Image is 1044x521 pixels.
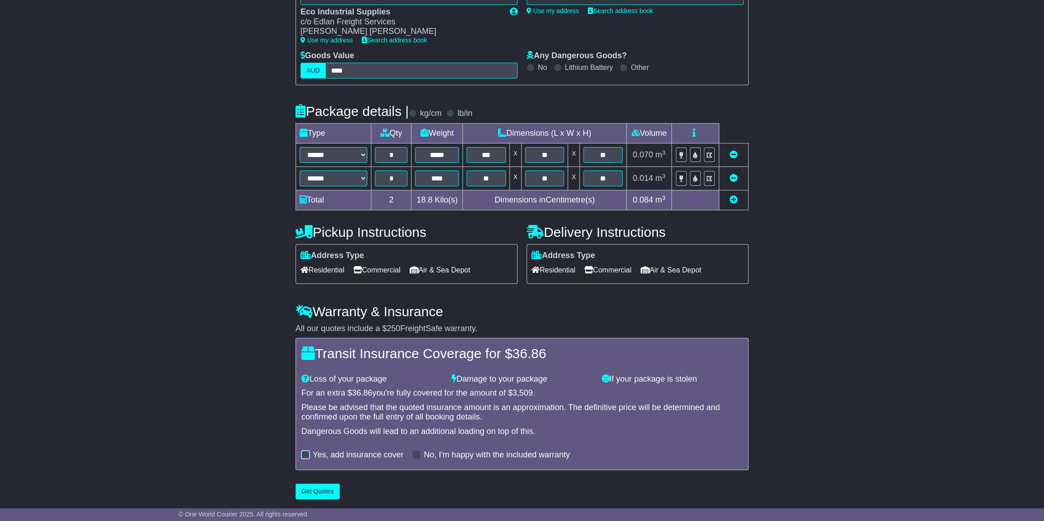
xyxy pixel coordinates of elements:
label: lb/in [457,109,472,119]
span: Commercial [584,263,631,277]
a: Use my address [527,7,579,14]
td: x [568,143,580,167]
td: Dimensions (L x W x H) [463,124,627,143]
span: Commercial [353,263,400,277]
div: All our quotes include a $ FreightSafe warranty. [296,324,748,334]
a: Remove this item [730,150,738,159]
span: m [655,150,665,159]
label: Address Type [300,251,364,261]
h4: Delivery Instructions [527,225,748,240]
td: Volume [626,124,671,143]
span: 0.084 [633,195,653,204]
span: Air & Sea Depot [410,263,471,277]
label: No, I'm happy with the included warranty [424,450,570,460]
div: Please be advised that the quoted insurance amount is an approximation. The definitive price will... [301,403,743,422]
td: Total [296,190,371,210]
span: 3,509 [513,388,533,397]
a: Search address book [588,7,653,14]
label: AUD [300,63,326,78]
a: Use my address [300,37,353,44]
span: m [655,195,665,204]
span: 18.8 [416,195,432,204]
label: Lithium Battery [565,63,613,72]
td: Kilo(s) [411,190,463,210]
td: Type [296,124,371,143]
a: Remove this item [730,174,738,183]
a: Add new item [730,195,738,204]
span: m [655,174,665,183]
span: 36.86 [512,346,546,361]
label: Any Dangerous Goods? [527,51,627,61]
div: If your package is stolen [597,374,747,384]
a: Search address book [362,37,427,44]
label: kg/cm [420,109,442,119]
sup: 3 [662,173,665,180]
span: © One World Courier 2025. All rights reserved. [179,511,309,518]
td: x [568,167,580,190]
span: Air & Sea Depot [641,263,702,277]
label: Other [631,63,649,72]
div: For an extra $ you're fully covered for the amount of $ . [301,388,743,398]
h4: Warranty & Insurance [296,304,748,319]
td: Weight [411,124,463,143]
td: x [509,143,521,167]
h4: Transit Insurance Coverage for $ [301,346,743,361]
span: 0.014 [633,174,653,183]
sup: 3 [662,149,665,156]
span: 36.86 [352,388,372,397]
td: 2 [371,190,411,210]
label: Address Type [531,251,595,261]
label: Goods Value [300,51,354,61]
div: Eco Industrial Supplies [300,7,501,17]
label: No [538,63,547,72]
span: Residential [300,263,344,277]
td: Dimensions in Centimetre(s) [463,190,627,210]
sup: 3 [662,194,665,201]
div: c/o Edlan Freight Services [300,17,501,27]
td: x [509,167,521,190]
td: Qty [371,124,411,143]
div: Damage to your package [447,374,597,384]
span: Residential [531,263,575,277]
div: Dangerous Goods will lead to an additional loading on top of this. [301,427,743,437]
span: 250 [387,324,400,333]
h4: Pickup Instructions [296,225,517,240]
label: Yes, add insurance cover [313,450,403,460]
h4: Package details | [296,104,409,119]
button: Get Quotes [296,484,340,499]
div: Loss of your package [297,374,447,384]
div: [PERSON_NAME] [PERSON_NAME] [300,27,501,37]
span: 0.070 [633,150,653,159]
